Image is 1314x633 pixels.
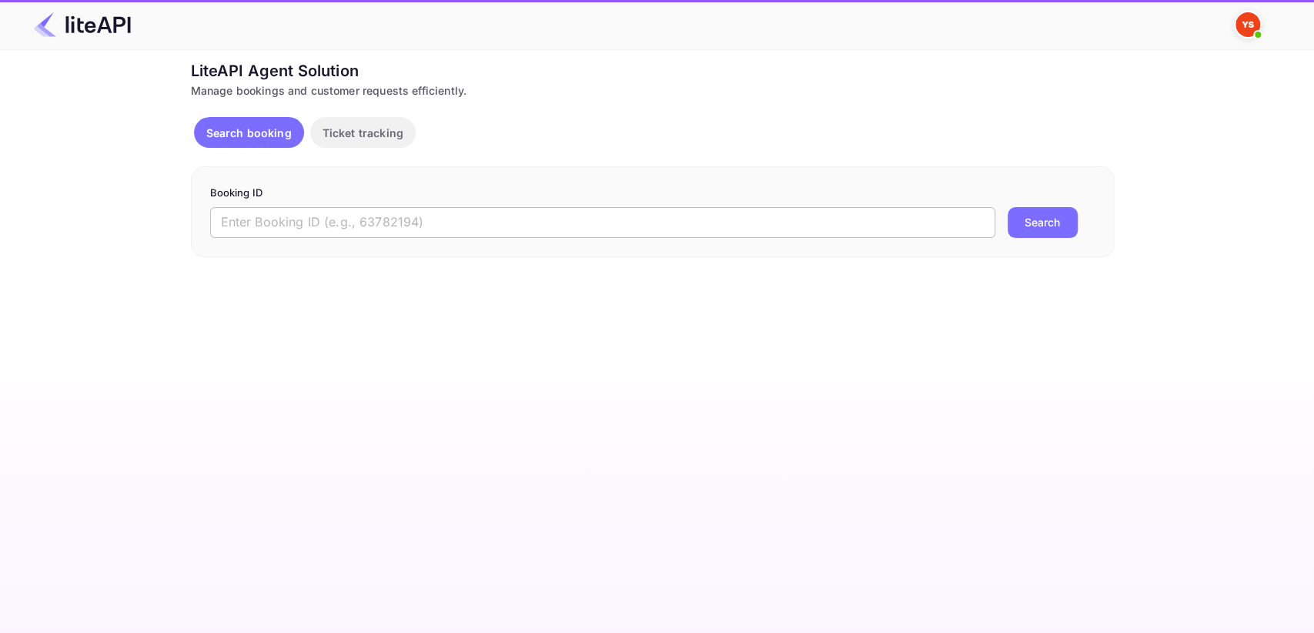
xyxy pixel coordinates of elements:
img: LiteAPI Logo [34,12,131,37]
img: Yandex Support [1235,12,1260,37]
button: Search [1008,207,1078,238]
p: Ticket tracking [323,125,403,141]
div: Manage bookings and customer requests efficiently. [191,82,1115,99]
p: Search booking [206,125,292,141]
p: Booking ID [210,186,1095,201]
input: Enter Booking ID (e.g., 63782194) [210,207,995,238]
div: LiteAPI Agent Solution [191,59,1115,82]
